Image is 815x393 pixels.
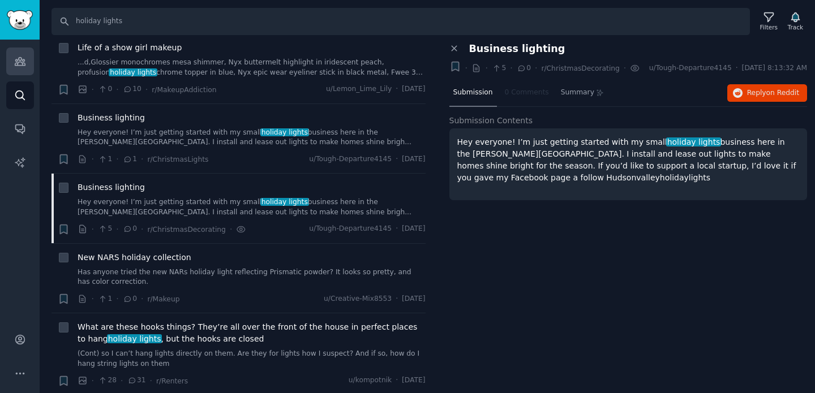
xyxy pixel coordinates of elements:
span: Reply [747,88,799,98]
span: · [92,375,94,387]
span: r/Renters [156,377,188,385]
span: · [396,84,398,94]
a: (Cont) so I can’t hang lights directly on them. Are they for lights how I suspect? And if so, how... [78,349,426,369]
span: 5 [492,63,506,74]
span: · [141,293,143,305]
span: Business lighting [469,43,565,55]
span: 0 [123,294,137,304]
span: · [92,84,94,96]
span: · [145,84,148,96]
span: 0 [123,224,137,234]
a: Life of a show girl makeup [78,42,182,54]
span: · [230,223,232,235]
span: · [396,154,398,165]
span: · [116,84,118,96]
span: holiday lights [109,68,157,76]
span: [DATE] 8:13:32 AM [742,63,807,74]
a: What are these hooks things? They’re all over the front of the house in perfect places to hanghol... [78,321,426,345]
span: on Reddit [766,89,799,97]
span: 1 [123,154,137,165]
span: [DATE] [402,84,425,94]
div: Filters [760,23,778,31]
span: · [116,293,118,305]
span: · [121,375,123,387]
span: 0 [517,63,531,74]
button: Track [784,10,807,33]
a: Hey everyone! I’m just getting started with my smallholiday lightsbusiness here in the [PERSON_NA... [78,128,426,148]
span: · [510,62,512,74]
span: Summary [561,88,594,98]
span: · [535,62,537,74]
span: u/Tough-Departure4145 [649,63,732,74]
span: 1 [98,294,112,304]
span: u/Tough-Departure4145 [309,224,392,234]
span: u/kompotnik [349,375,392,386]
span: r/Makeup [147,295,179,303]
span: holiday lights [260,198,309,206]
span: 10 [123,84,141,94]
span: · [736,63,738,74]
span: u/Lemon_Lime_Lily [326,84,392,94]
span: · [92,293,94,305]
span: [DATE] [402,375,425,386]
span: · [92,223,94,235]
span: u/Creative-Mix8553 [324,294,392,304]
span: [DATE] [402,224,425,234]
span: holiday lights [107,334,162,343]
span: · [92,153,94,165]
span: · [396,294,398,304]
span: What are these hooks things? They’re all over the front of the house in perfect places to hang , ... [78,321,426,345]
a: Business lighting [78,182,145,193]
span: u/Tough-Departure4145 [309,154,392,165]
p: Hey everyone! I’m just getting started with my small business here in the [PERSON_NAME][GEOGRAPHI... [457,136,800,184]
span: Submission [453,88,493,98]
span: r/ChristmasDecorating [541,64,619,72]
a: ...d,Glossier monochromes mesa shimmer, Nyx buttermelt highlight in iridescent peach, profusionho... [78,58,426,77]
span: [DATE] [402,154,425,165]
a: Business lighting [78,112,145,124]
span: · [150,375,152,387]
span: r/ChristmasLights [147,156,208,163]
span: · [116,153,118,165]
span: · [624,62,626,74]
span: 1 [98,154,112,165]
span: r/ChristmasDecorating [147,226,225,234]
span: · [116,223,118,235]
input: Search Keyword [52,8,750,35]
span: · [141,223,143,235]
img: GummySearch logo [7,10,33,30]
span: · [465,62,467,74]
span: 5 [98,224,112,234]
span: holiday lights [260,128,309,136]
span: 28 [98,375,117,386]
span: Submission Contents [449,115,533,127]
button: Replyon Reddit [727,84,807,102]
a: Hey everyone! I’m just getting started with my smallholiday lightsbusiness here in the [PERSON_NA... [78,197,426,217]
span: holiday lights [666,137,721,146]
a: New NARS holiday collection [78,252,191,264]
span: · [396,375,398,386]
span: [DATE] [402,294,425,304]
span: r/MakeupAddiction [152,86,216,94]
a: Has anyone tried the new NARs holiday light reflecting Prismatic powder? It looks so pretty, and ... [78,267,426,287]
span: 0 [98,84,112,94]
div: Track [788,23,803,31]
span: · [141,153,143,165]
span: 31 [127,375,146,386]
span: · [485,62,487,74]
span: · [396,224,398,234]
